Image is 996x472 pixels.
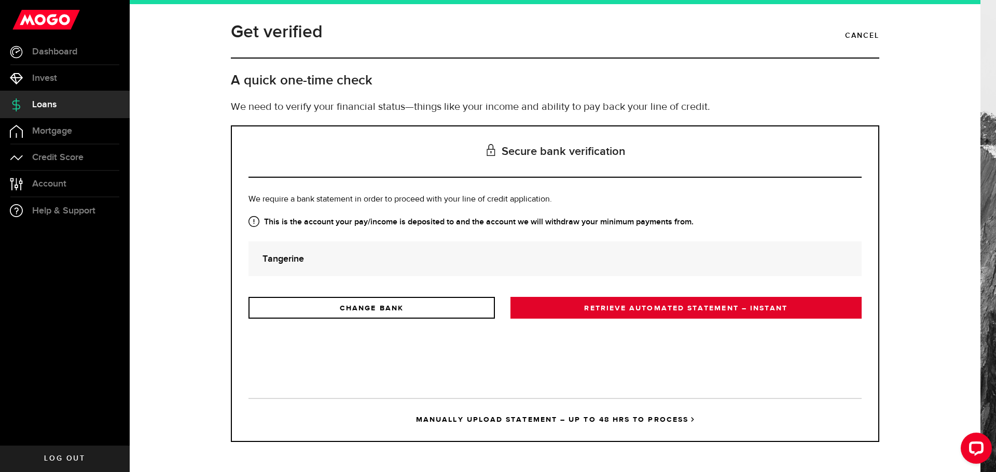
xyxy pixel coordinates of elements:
[248,126,862,178] h3: Secure bank verification
[231,72,879,89] h2: A quick one-time check
[952,428,996,472] iframe: LiveChat chat widget
[44,455,85,462] span: Log out
[32,153,84,162] span: Credit Score
[248,297,495,319] a: CHANGE BANK
[231,99,879,115] p: We need to verify your financial status—things like your income and ability to pay back your line...
[32,179,66,189] span: Account
[32,126,72,136] span: Mortgage
[32,47,77,56] span: Dashboard
[845,27,879,45] a: Cancel
[32,74,57,83] span: Invest
[231,19,323,46] h1: Get verified
[510,297,862,319] a: RETRIEVE AUTOMATED STATEMENT – INSTANT
[248,216,862,228] strong: This is the account your pay/income is deposited to and the account we will withdraw your minimum...
[32,100,57,109] span: Loans
[248,195,552,204] span: We require a bank statement in order to proceed with your line of credit application.
[262,252,848,266] strong: Tangerine
[32,206,95,216] span: Help & Support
